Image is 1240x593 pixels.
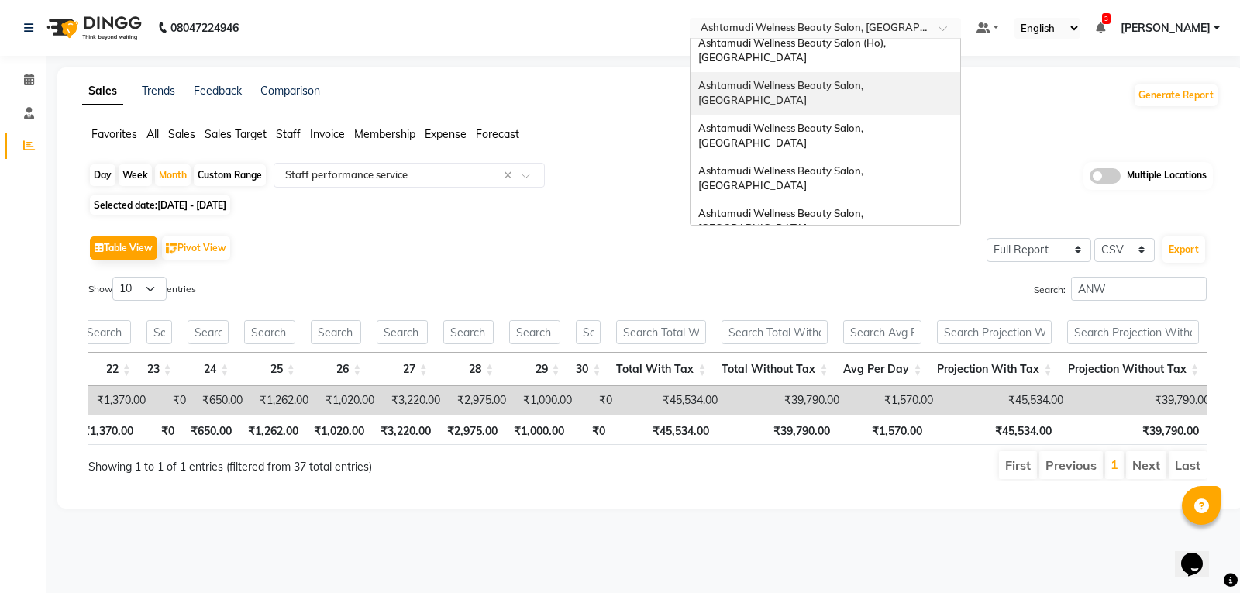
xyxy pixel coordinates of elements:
[1162,236,1205,263] button: Export
[170,6,239,50] b: 08047224946
[1121,20,1211,36] span: [PERSON_NAME]
[141,415,182,445] th: ₹0
[88,386,153,415] td: ₹1,370.00
[155,164,191,186] div: Month
[88,277,196,301] label: Show entries
[91,127,137,141] span: Favorites
[698,79,866,107] span: Ashtamudi Wellness Beauty Salon, [GEOGRAPHIC_DATA]
[166,243,177,254] img: pivot.png
[354,127,415,141] span: Membership
[930,415,1060,445] th: ₹45,534.00
[205,127,267,141] span: Sales Target
[425,127,467,141] span: Expense
[616,320,706,344] input: Search Total With Tax
[260,84,320,98] a: Comparison
[448,386,514,415] td: ₹2,975.00
[443,320,494,344] input: Search 28
[180,353,237,386] th: 24: activate to sort column ascending
[580,386,620,415] td: ₹0
[369,353,435,386] th: 27: activate to sort column ascending
[937,320,1052,344] input: Search Projection With Tax
[608,353,714,386] th: Total With Tax: activate to sort column ascending
[382,386,448,415] td: ₹3,220.00
[1102,13,1111,24] span: 3
[501,353,567,386] th: 29: activate to sort column ascending
[90,164,115,186] div: Day
[74,415,141,445] th: ₹1,370.00
[316,386,382,415] td: ₹1,020.00
[1135,84,1218,106] button: Generate Report
[311,320,361,344] input: Search 26
[698,122,866,150] span: Ashtamudi Wellness Beauty Salon, [GEOGRAPHIC_DATA]
[188,320,229,344] input: Search 24
[139,353,180,386] th: 23: activate to sort column ascending
[620,386,725,415] td: ₹45,534.00
[194,84,242,98] a: Feedback
[250,386,316,415] td: ₹1,262.00
[80,320,130,344] input: Search 22
[1096,21,1105,35] a: 3
[142,84,175,98] a: Trends
[476,127,519,141] span: Forecast
[439,415,505,445] th: ₹2,975.00
[157,199,226,211] span: [DATE] - [DATE]
[714,353,835,386] th: Total Without Tax: activate to sort column ascending
[112,277,167,301] select: Showentries
[377,320,427,344] input: Search 27
[72,353,138,386] th: 22: activate to sort column ascending
[838,415,930,445] th: ₹1,570.00
[40,6,146,50] img: logo
[236,353,302,386] th: 25: activate to sort column ascending
[303,353,369,386] th: 26: activate to sort column ascending
[82,78,123,105] a: Sales
[929,353,1059,386] th: Projection With Tax: activate to sort column ascending
[182,415,239,445] th: ₹650.00
[162,236,230,260] button: Pivot View
[90,236,157,260] button: Table View
[698,207,866,235] span: Ashtamudi Wellness Beauty Salon, [GEOGRAPHIC_DATA]
[847,386,941,415] td: ₹1,570.00
[306,415,373,445] th: ₹1,020.00
[168,127,195,141] span: Sales
[1127,168,1207,184] span: Multiple Locations
[514,386,580,415] td: ₹1,000.00
[436,353,501,386] th: 28: activate to sort column ascending
[88,450,541,475] div: Showing 1 to 1 of 1 entries (filtered from 37 total entries)
[372,415,439,445] th: ₹3,220.00
[568,353,609,386] th: 30: activate to sort column ascending
[504,167,517,184] span: Clear all
[90,195,230,215] span: Selected date:
[1111,457,1118,472] a: 1
[613,415,717,445] th: ₹45,534.00
[1175,531,1224,577] iframe: chat widget
[146,127,159,141] span: All
[1034,277,1207,301] label: Search:
[509,320,560,344] input: Search 29
[725,386,847,415] td: ₹39,790.00
[119,164,152,186] div: Week
[244,320,294,344] input: Search 25
[722,320,828,344] input: Search Total Without Tax
[146,320,172,344] input: Search 23
[941,386,1071,415] td: ₹45,534.00
[1059,415,1207,445] th: ₹39,790.00
[1059,353,1207,386] th: Projection Without Tax: activate to sort column ascending
[276,127,301,141] span: Staff
[835,353,929,386] th: Avg Per Day: activate to sort column ascending
[153,386,194,415] td: ₹0
[576,320,601,344] input: Search 30
[690,38,961,226] ng-dropdown-panel: Options list
[1071,386,1218,415] td: ₹39,790.00
[310,127,345,141] span: Invoice
[1067,320,1199,344] input: Search Projection Without Tax
[239,415,306,445] th: ₹1,262.00
[1071,277,1207,301] input: Search:
[572,415,613,445] th: ₹0
[698,164,866,192] span: Ashtamudi Wellness Beauty Salon, [GEOGRAPHIC_DATA]
[505,415,572,445] th: ₹1,000.00
[194,164,266,186] div: Custom Range
[843,320,921,344] input: Search Avg Per Day
[194,386,250,415] td: ₹650.00
[717,415,838,445] th: ₹39,790.00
